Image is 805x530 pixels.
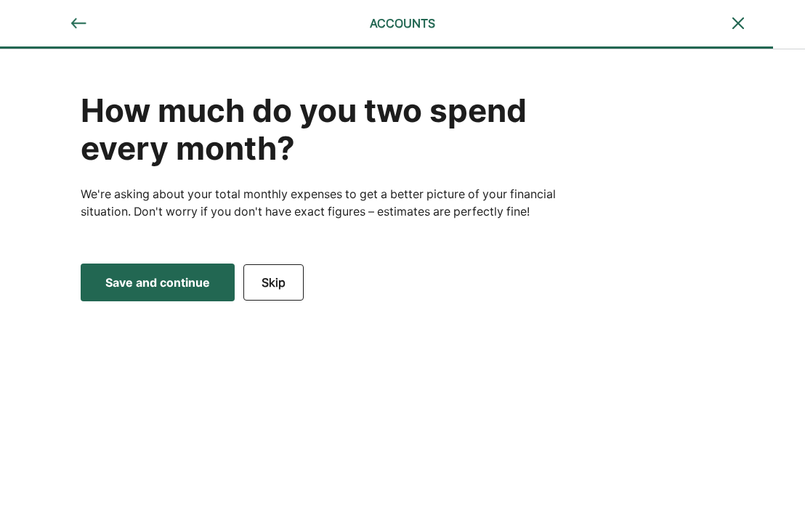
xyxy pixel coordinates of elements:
[289,15,517,32] div: ACCOUNTS
[81,185,564,220] div: We're asking about your total monthly expenses to get a better picture of your financial situatio...
[81,91,564,168] div: How much do you two spend every month?
[105,274,210,291] div: Save and continue
[243,264,304,301] button: Skip
[81,264,235,301] button: Save and continue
